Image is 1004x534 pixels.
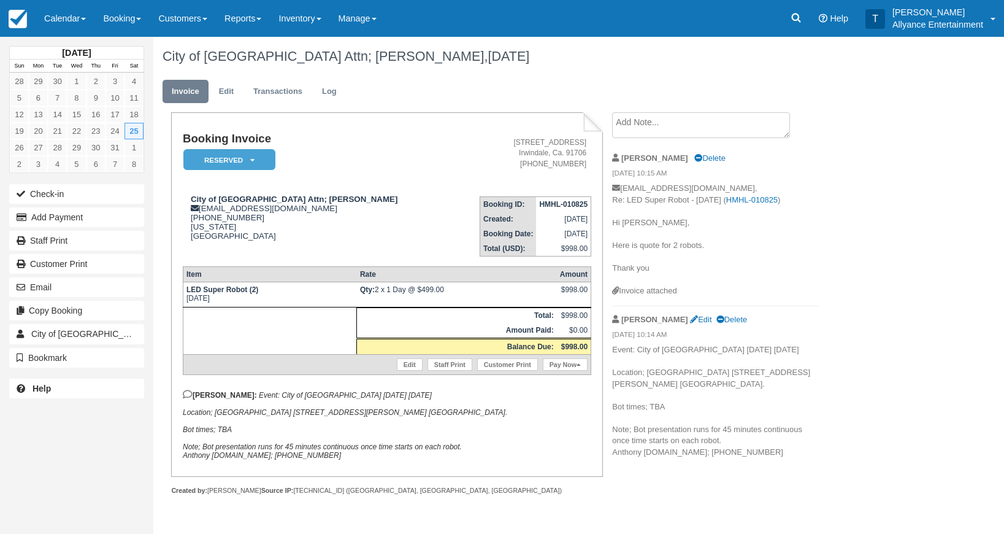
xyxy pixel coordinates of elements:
a: 7 [48,90,67,106]
th: Sat [125,60,144,73]
i: Help [819,14,827,23]
strong: [DATE] [62,48,91,58]
a: Edit [210,80,243,104]
a: Reserved [183,149,271,171]
div: [EMAIL_ADDRESS][DOMAIN_NAME] [PHONE_NUMBER] [US_STATE] [GEOGRAPHIC_DATA] [183,195,451,241]
button: Bookmark [9,348,144,368]
a: 28 [10,73,29,90]
a: 29 [67,139,86,156]
a: Staff Print [9,231,144,250]
th: Wed [67,60,86,73]
em: [DATE] 10:14 AM [612,330,819,343]
a: 3 [105,73,125,90]
a: 5 [67,156,86,172]
a: 11 [125,90,144,106]
strong: HMHL-010825 [539,200,588,209]
a: 5 [10,90,29,106]
a: 13 [29,106,48,123]
span: Help [830,14,848,23]
a: 6 [86,156,105,172]
a: 4 [48,156,67,172]
a: 16 [86,106,105,123]
a: 12 [10,106,29,123]
h1: City of [GEOGRAPHIC_DATA] Attn; [PERSON_NAME], [163,49,897,64]
a: Delete [694,153,725,163]
a: Delete [716,315,747,324]
th: Amount [557,266,591,282]
a: HMHL-010825 [726,195,778,204]
th: Created: [480,212,537,226]
button: Copy Booking [9,301,144,320]
a: 2 [86,73,105,90]
td: [DATE] [183,282,356,307]
a: 22 [67,123,86,139]
a: 14 [48,106,67,123]
th: Rate [357,266,557,282]
th: Thu [86,60,105,73]
span: [DATE] [488,48,529,64]
a: 4 [125,73,144,90]
div: [PERSON_NAME] [TECHNICAL_ID] ([GEOGRAPHIC_DATA], [GEOGRAPHIC_DATA], [GEOGRAPHIC_DATA]) [171,486,602,495]
div: T [865,9,885,29]
em: Reserved [183,149,275,171]
strong: [PERSON_NAME] [621,315,688,324]
a: 17 [105,106,125,123]
th: Tue [48,60,67,73]
th: Booking Date: [480,226,537,241]
a: Transactions [244,80,312,104]
a: 1 [125,139,144,156]
a: 6 [29,90,48,106]
a: 30 [86,139,105,156]
a: 9 [86,90,105,106]
a: 2 [10,156,29,172]
button: Check-in [9,184,144,204]
button: Add Payment [9,207,144,227]
a: Edit [397,358,423,371]
a: 27 [29,139,48,156]
p: [PERSON_NAME] [892,6,983,18]
a: 24 [105,123,125,139]
a: 1 [67,73,86,90]
a: 19 [10,123,29,139]
a: 29 [29,73,48,90]
a: Edit [690,315,711,324]
em: Event: City of [GEOGRAPHIC_DATA] [DATE] [DATE] Location; [GEOGRAPHIC_DATA] [STREET_ADDRESS][PERSO... [183,391,507,460]
b: Help [33,384,51,393]
button: Email [9,277,144,297]
a: 3 [29,156,48,172]
a: 31 [105,139,125,156]
a: 7 [105,156,125,172]
th: Total: [357,308,557,323]
a: 23 [86,123,105,139]
th: Amount Paid: [357,323,557,339]
a: 30 [48,73,67,90]
div: Invoice attached [612,285,819,297]
a: Customer Print [477,358,538,371]
td: $998.00 [557,308,591,323]
td: 2 x 1 Day @ $499.00 [357,282,557,307]
td: $998.00 [536,241,591,257]
a: Help [9,379,144,398]
a: 10 [105,90,125,106]
img: checkfront-main-nav-mini-logo.png [9,10,27,28]
th: Mon [29,60,48,73]
strong: LED Super Robot (2) [186,285,258,294]
a: 8 [67,90,86,106]
strong: [PERSON_NAME]: [183,391,257,400]
strong: Created by: [171,487,207,494]
a: Invoice [163,80,209,104]
p: [EMAIL_ADDRESS][DOMAIN_NAME], Re: LED Super Robot - [DATE] ( ) Hi [PERSON_NAME], Here is quote fo... [612,183,819,285]
h1: Booking Invoice [183,133,451,145]
a: 20 [29,123,48,139]
th: Fri [105,60,125,73]
th: Total (USD): [480,241,537,257]
td: [DATE] [536,226,591,241]
a: 8 [125,156,144,172]
th: Item [183,266,356,282]
strong: Source IP: [261,487,294,494]
address: [STREET_ADDRESS] Irwindale, Ca. 91706 [PHONE_NUMBER] [456,137,586,169]
strong: Qty [360,285,375,294]
td: [DATE] [536,212,591,226]
strong: City of [GEOGRAPHIC_DATA] Attn; [PERSON_NAME] [191,195,397,204]
a: 15 [67,106,86,123]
